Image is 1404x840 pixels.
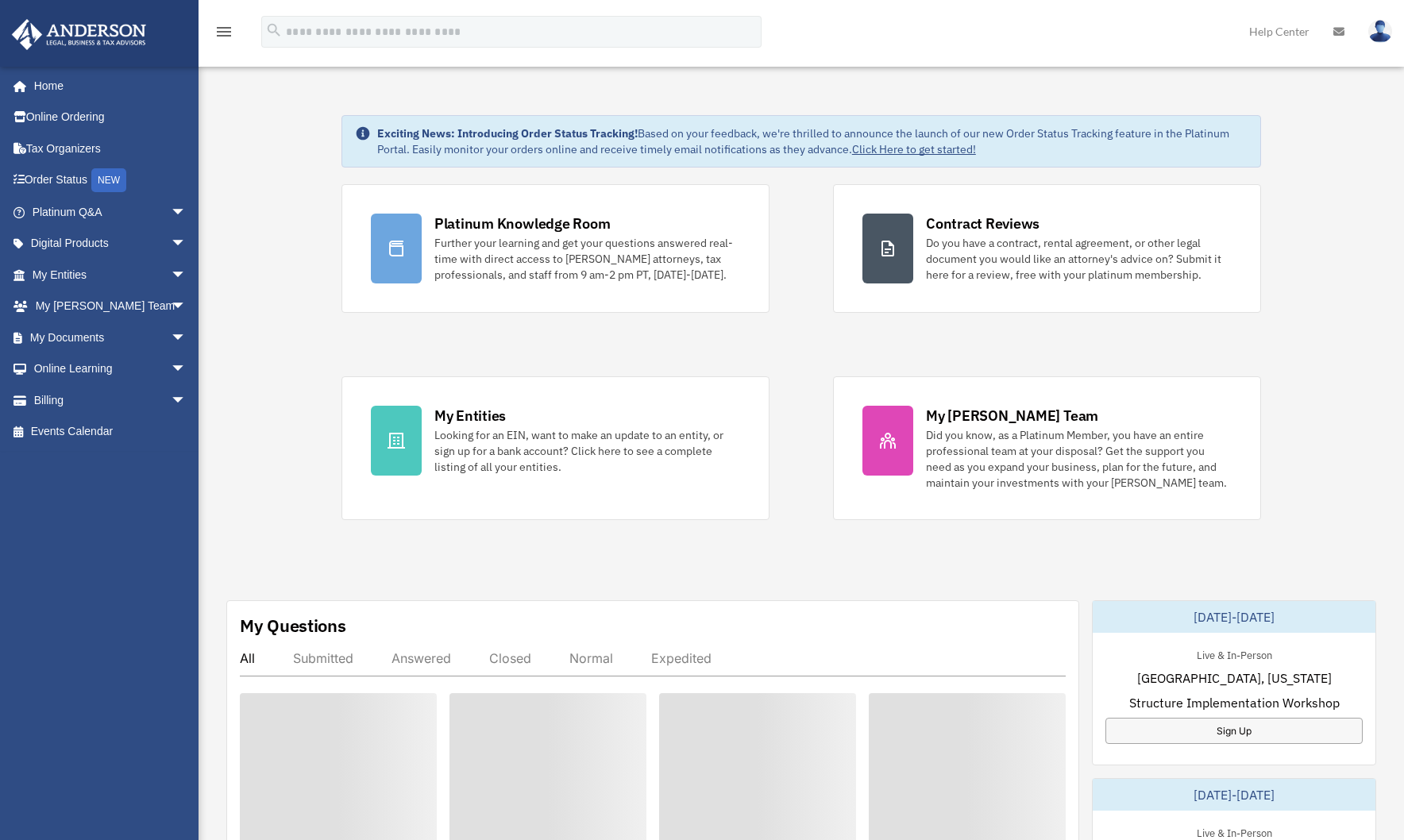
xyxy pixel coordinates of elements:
[833,376,1261,520] a: My [PERSON_NAME] Team Did you know, as a Platinum Member, you have an entire professional team at...
[926,427,1232,491] div: Did you know, as a Platinum Member, you have an entire professional team at your disposal? Get th...
[1184,823,1285,840] div: Live & In-Person
[341,376,769,520] a: My Entities Looking for an EIN, want to make an update to an entity, or sign up for a bank accoun...
[171,228,202,260] span: arrow_drop_down
[1093,601,1375,633] div: [DATE]-[DATE]
[171,291,202,323] span: arrow_drop_down
[11,164,210,197] a: Order StatusNEW
[11,196,210,228] a: Platinum Q&Aarrow_drop_down
[171,322,202,354] span: arrow_drop_down
[11,322,210,353] a: My Documentsarrow_drop_down
[1368,20,1392,43] img: User Pic
[1137,669,1332,688] span: [GEOGRAPHIC_DATA], [US_STATE]
[214,28,233,41] a: menu
[1093,779,1375,811] div: [DATE]-[DATE]
[171,259,202,291] span: arrow_drop_down
[377,125,1248,157] div: Based on your feedback, we're thrilled to announce the launch of our new Order Status Tracking fe...
[377,126,638,141] strong: Exciting News: Introducing Order Status Tracking!
[293,650,353,666] div: Submitted
[489,650,531,666] div: Closed
[341,184,769,313] a: Platinum Knowledge Room Further your learning and get your questions answered real-time with dire...
[833,184,1261,313] a: Contract Reviews Do you have a contract, rental agreement, or other legal document you would like...
[171,353,202,386] span: arrow_drop_down
[434,214,611,233] div: Platinum Knowledge Room
[926,235,1232,283] div: Do you have a contract, rental agreement, or other legal document you would like an attorney's ad...
[391,650,451,666] div: Answered
[11,133,210,164] a: Tax Organizers
[1105,718,1363,744] a: Sign Up
[11,102,210,133] a: Online Ordering
[11,259,210,291] a: My Entitiesarrow_drop_down
[569,650,613,666] div: Normal
[11,70,202,102] a: Home
[265,21,283,39] i: search
[11,384,210,416] a: Billingarrow_drop_down
[1184,645,1285,662] div: Live & In-Person
[214,22,233,41] i: menu
[434,235,740,283] div: Further your learning and get your questions answered real-time with direct access to [PERSON_NAM...
[171,384,202,417] span: arrow_drop_down
[7,19,151,50] img: Anderson Advisors Platinum Portal
[11,291,210,322] a: My [PERSON_NAME] Teamarrow_drop_down
[434,406,506,426] div: My Entities
[240,650,255,666] div: All
[852,142,976,156] a: Click Here to get started!
[11,353,210,385] a: Online Learningarrow_drop_down
[434,427,740,475] div: Looking for an EIN, want to make an update to an entity, or sign up for a bank account? Click her...
[1129,693,1340,712] span: Structure Implementation Workshop
[11,416,210,448] a: Events Calendar
[651,650,712,666] div: Expedited
[171,196,202,229] span: arrow_drop_down
[11,228,210,260] a: Digital Productsarrow_drop_down
[926,406,1098,426] div: My [PERSON_NAME] Team
[926,214,1039,233] div: Contract Reviews
[240,614,346,638] div: My Questions
[91,168,126,192] div: NEW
